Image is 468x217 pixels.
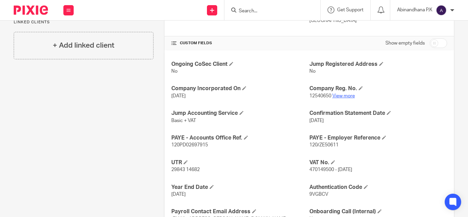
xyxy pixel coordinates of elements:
span: [DATE] [171,192,186,197]
h4: Payroll Contact Email Address [171,208,309,215]
h4: + Add linked client [53,40,114,51]
h4: Year End Date [171,184,309,191]
img: svg%3E [436,5,447,16]
span: [DATE] [309,118,324,123]
h4: Jump Registered Address [309,61,447,68]
h4: Company Reg. No. [309,85,447,92]
h4: Onboarding Call (Internal) [309,208,447,215]
h4: Jump Accounting Service [171,110,309,117]
h4: Authentication Code [309,184,447,191]
img: Pixie [14,5,48,15]
input: Search [238,8,300,14]
h4: CUSTOM FIELDS [171,40,309,46]
label: Show empty fields [385,40,425,47]
p: Abinandhana P.K [397,7,432,13]
span: [DATE] [171,94,186,98]
span: Get Support [337,8,364,12]
h4: VAT No. [309,159,447,166]
span: No [309,69,316,74]
span: No [171,69,177,74]
span: 120/ZE50611 [309,143,338,147]
p: Linked clients [14,20,153,25]
span: 29843 14682 [171,167,200,172]
span: Basic + VAT [171,118,196,123]
h4: PAYE - Employer Reference [309,134,447,142]
h4: UTR [171,159,309,166]
h4: PAYE - Accounts Office Ref. [171,134,309,142]
p: [GEOGRAPHIC_DATA] [309,17,447,24]
span: 120PD02697915 [171,143,208,147]
h4: Confirmation Statement Date [309,110,447,117]
a: View more [332,94,355,98]
h4: Ongoing CoSec Client [171,61,309,68]
h4: Company Incorporated On [171,85,309,92]
span: 470149500 - [DATE] [309,167,352,172]
span: 12540650 [309,94,331,98]
span: 9VGBCV [309,192,328,197]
